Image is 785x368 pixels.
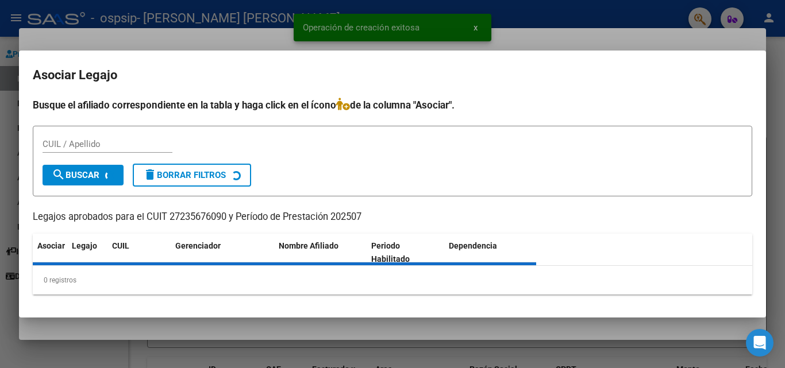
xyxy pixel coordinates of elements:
[33,266,752,295] div: 0 registros
[67,234,107,272] datatable-header-cell: Legajo
[37,241,65,250] span: Asociar
[746,329,774,357] div: Open Intercom Messenger
[444,234,537,272] datatable-header-cell: Dependencia
[449,241,497,250] span: Dependencia
[52,168,66,181] mat-icon: search
[171,234,274,272] datatable-header-cell: Gerenciador
[33,98,752,113] h4: Busque el afiliado correspondiente en la tabla y haga click en el ícono de la columna "Asociar".
[143,168,157,181] mat-icon: delete
[33,210,752,224] p: Legajos aprobados para el CUIT 27235676090 y Período de Prestación 202507
[43,165,124,185] button: Buscar
[143,170,226,180] span: Borrar Filtros
[175,241,221,250] span: Gerenciador
[112,241,129,250] span: CUIL
[33,234,67,272] datatable-header-cell: Asociar
[72,241,97,250] span: Legajo
[52,170,99,180] span: Buscar
[33,64,752,86] h2: Asociar Legajo
[274,234,367,272] datatable-header-cell: Nombre Afiliado
[107,234,171,272] datatable-header-cell: CUIL
[367,234,444,272] datatable-header-cell: Periodo Habilitado
[279,241,338,250] span: Nombre Afiliado
[133,164,251,187] button: Borrar Filtros
[371,241,410,264] span: Periodo Habilitado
